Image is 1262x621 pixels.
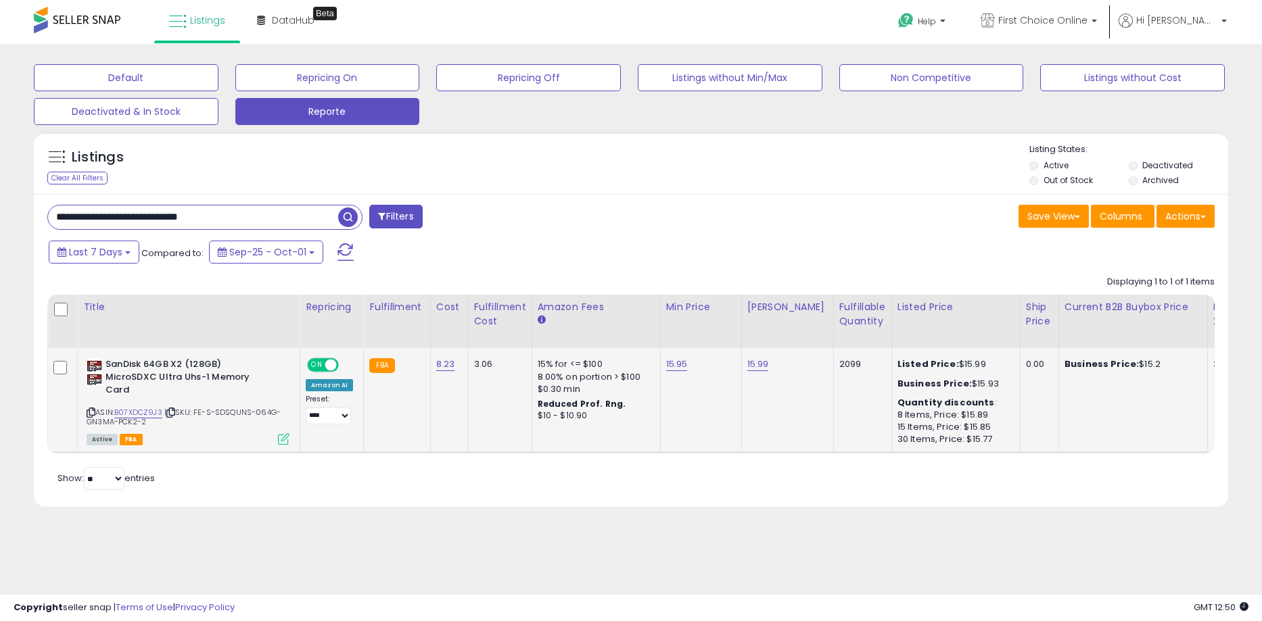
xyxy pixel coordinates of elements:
a: Privacy Policy [175,601,235,614]
b: Reduced Prof. Rng. [538,398,626,409]
div: Title [83,300,294,314]
label: Out of Stock [1044,174,1093,186]
div: [PERSON_NAME] [747,300,828,314]
div: Listed Price [897,300,1014,314]
a: 15.99 [747,357,769,371]
div: Current B2B Buybox Price [1065,300,1202,314]
span: First Choice Online [998,14,1088,27]
b: Listed Price: [897,357,959,370]
div: Repricing [306,300,358,314]
div: ASIN: [87,358,289,443]
div: 3.06 [474,358,521,370]
button: Repricing Off [436,64,621,91]
span: Last 7 Days [69,245,122,259]
div: Amazon Fees [538,300,655,314]
label: Active [1044,159,1069,171]
div: $0.30 min [538,383,650,395]
div: Tooltip anchor [313,7,337,20]
button: Default [34,64,218,91]
span: DataHub [272,14,314,27]
span: Help [918,16,936,27]
div: Fulfillment Cost [474,300,526,328]
small: Amazon Fees. [538,314,546,326]
span: | SKU: FE-S-SDSQUNS-064G-GN3MA-PCK2-2 [87,407,281,427]
a: Hi [PERSON_NAME] [1119,14,1227,44]
span: Listings [190,14,225,27]
p: Listing States: [1029,143,1228,156]
div: Clear All Filters [47,172,108,184]
div: 32% [1213,358,1258,370]
span: Show: entries [57,472,155,485]
button: Last 7 Days [49,241,139,264]
span: Hi [PERSON_NAME] [1136,14,1217,27]
button: Repricing On [235,64,420,91]
small: FBA [369,358,394,373]
div: Fulfillable Quantity [839,300,886,328]
button: Listings without Min/Max [638,64,822,91]
img: 41BRDVxFNSL._SL40_.jpg [87,358,102,385]
h5: Listings [72,148,124,167]
button: Actions [1156,205,1215,228]
a: Terms of Use [116,601,173,614]
div: Preset: [306,395,353,425]
span: OFF [337,359,358,371]
span: ON [308,359,325,371]
span: Sep-25 - Oct-01 [229,245,306,259]
div: $15.93 [897,378,1010,390]
div: Cost [436,300,463,314]
div: 0.00 [1026,358,1048,370]
div: $15.2 [1065,358,1197,370]
span: Compared to: [141,247,204,259]
button: Columns [1091,205,1154,228]
div: 15% for <= $100 [538,358,650,370]
button: Save View [1019,205,1089,228]
button: Deactivated & In Stock [34,98,218,125]
span: Columns [1100,209,1142,223]
a: 15.95 [666,357,688,371]
div: Fulfillment [369,300,424,314]
div: $15.99 [897,358,1010,370]
span: 2025-10-9 12:50 GMT [1194,601,1248,614]
button: Listings without Cost [1040,64,1225,91]
div: Ship Price [1026,300,1053,328]
label: Deactivated [1142,159,1193,171]
b: SanDisk 64GB X2 (128GB) MicroSDXC Ultra Uhs-1 Memory Card [106,358,270,399]
div: $10 - $10.90 [538,410,650,422]
button: Sep-25 - Oct-01 [209,241,323,264]
div: Min Price [666,300,736,314]
a: 8.23 [436,357,455,371]
div: 8.00% on portion > $100 [538,371,650,383]
div: seller snap | | [14,601,235,614]
span: All listings currently available for purchase on Amazon [87,434,118,445]
b: Business Price: [897,377,972,390]
i: Get Help [897,12,914,29]
a: Help [887,2,959,44]
div: : [897,397,1010,409]
strong: Copyright [14,601,63,614]
div: Amazon AI [306,379,353,391]
button: Non Competitive [839,64,1024,91]
span: FBA [120,434,143,445]
div: 8 Items, Price: $15.89 [897,409,1010,421]
button: Filters [369,205,422,228]
a: B07XDCZ9J3 [114,407,162,418]
div: 30 Items, Price: $15.77 [897,433,1010,445]
div: Displaying 1 to 1 of 1 items [1107,276,1215,289]
label: Archived [1142,174,1179,186]
button: Reporte [235,98,420,125]
div: 2099 [839,358,881,370]
b: Quantity discounts [897,396,995,409]
b: Business Price: [1065,357,1139,370]
div: 15 Items, Price: $15.85 [897,421,1010,433]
